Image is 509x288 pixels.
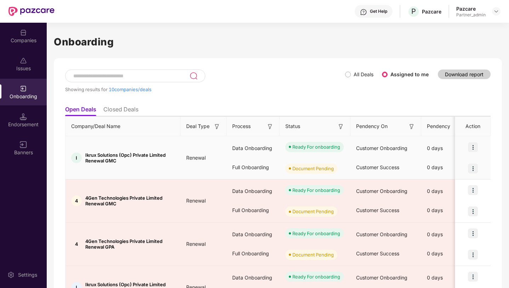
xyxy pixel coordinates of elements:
li: Open Deals [65,106,96,116]
img: svg+xml;base64,PHN2ZyBpZD0iSGVscC0zMngzMiIgeG1sbnM9Imh0dHA6Ly93d3cudzMub3JnLzIwMDAvc3ZnIiB3aWR0aD... [360,9,367,16]
div: Ready For onboarding [292,143,340,150]
div: Document Pending [292,165,334,172]
label: Assigned to me [390,71,429,77]
span: 4Gen Technologies Private Limited Renewal GPA [85,238,175,250]
div: Document Pending [292,251,334,258]
span: Customer Success [356,207,399,213]
img: icon [468,250,478,260]
button: Download report [438,70,491,79]
div: Document Pending [292,208,334,215]
div: Full Onboarding [227,158,280,177]
div: 0 days [421,244,474,263]
img: svg+xml;base64,PHN2ZyBpZD0iQ29tcGFuaWVzIiB4bWxucz0iaHR0cDovL3d3dy53My5vcmcvMjAwMC9zdmciIHdpZHRoPS... [20,29,27,36]
li: Closed Deals [103,106,138,116]
span: Customer Success [356,250,399,256]
img: svg+xml;base64,PHN2ZyB3aWR0aD0iMTYiIGhlaWdodD0iMTYiIHZpZXdCb3g9IjAgMCAxNiAxNiIgZmlsbD0ibm9uZSIgeG... [20,141,27,148]
div: Showing results for [65,87,345,92]
img: svg+xml;base64,PHN2ZyB3aWR0aD0iMjAiIGhlaWdodD0iMjAiIHZpZXdCb3g9IjAgMCAyMCAyMCIgZmlsbD0ibm9uZSIgeG... [20,85,27,92]
h1: Onboarding [54,34,502,50]
div: Ready For onboarding [292,187,340,194]
img: icon [468,228,478,238]
span: Status [285,122,300,130]
div: Data Onboarding [227,182,280,201]
div: 0 days [421,225,474,244]
img: svg+xml;base64,PHN2ZyB3aWR0aD0iMTYiIGhlaWdodD0iMTYiIHZpZXdCb3g9IjAgMCAxNiAxNiIgZmlsbD0ibm9uZSIgeG... [267,123,274,130]
span: 10 companies/deals [109,87,151,92]
div: Ready For onboarding [292,273,340,280]
div: 0 days [421,139,474,158]
img: New Pazcare Logo [8,7,55,16]
span: Customer Onboarding [356,145,407,151]
div: Full Onboarding [227,201,280,220]
div: Pazcare [422,8,441,15]
label: All Deals [354,71,373,77]
th: Pendency [421,117,474,136]
div: 0 days [421,201,474,220]
img: icon [468,272,478,282]
div: Ready For onboarding [292,230,340,237]
img: icon [468,142,478,152]
img: svg+xml;base64,PHN2ZyB3aWR0aD0iMTYiIGhlaWdodD0iMTYiIHZpZXdCb3g9IjAgMCAxNiAxNiIgZmlsbD0ibm9uZSIgeG... [213,123,221,130]
th: Action [455,117,491,136]
span: Renewal [181,241,211,247]
div: Data Onboarding [227,225,280,244]
img: svg+xml;base64,PHN2ZyB3aWR0aD0iMTYiIGhlaWdodD0iMTYiIHZpZXdCb3g9IjAgMCAxNiAxNiIgZmlsbD0ibm9uZSIgeG... [408,123,415,130]
div: Settings [16,271,39,278]
span: Customer Onboarding [356,231,407,237]
img: icon [468,185,478,195]
img: svg+xml;base64,PHN2ZyB3aWR0aD0iMjQiIGhlaWdodD0iMjUiIHZpZXdCb3g9IjAgMCAyNCAyNSIgZmlsbD0ibm9uZSIgeG... [189,72,198,80]
div: Partner_admin [456,12,486,18]
img: svg+xml;base64,PHN2ZyBpZD0iSXNzdWVzX2Rpc2FibGVkIiB4bWxucz0iaHR0cDovL3d3dy53My5vcmcvMjAwMC9zdmciIH... [20,57,27,64]
img: icon [468,206,478,216]
span: Customer Onboarding [356,275,407,281]
div: 0 days [421,182,474,201]
div: 4 [71,239,82,249]
img: svg+xml;base64,PHN2ZyBpZD0iRHJvcGRvd24tMzJ4MzIiIHhtbG5zPSJodHRwOi8vd3d3LnczLm9yZy8yMDAwL3N2ZyIgd2... [493,9,499,14]
span: 4Gen Technologies Private Limited Renewal GMC [85,195,175,206]
span: Process [232,122,251,130]
div: 0 days [421,158,474,177]
span: Pendency On [356,122,388,130]
span: Pendency [427,122,463,130]
span: Ikrux Solutions (Opc) Private Limited Renewal GMC [85,152,175,164]
span: P [411,7,416,16]
span: Deal Type [186,122,210,130]
div: Get Help [370,9,387,14]
span: Renewal [181,198,211,204]
span: Customer Onboarding [356,188,407,194]
img: svg+xml;base64,PHN2ZyBpZD0iU2V0dGluZy0yMHgyMCIgeG1sbnM9Imh0dHA6Ly93d3cudzMub3JnLzIwMDAvc3ZnIiB3aW... [7,271,15,278]
div: I [71,153,82,163]
div: Pazcare [456,5,486,12]
span: Customer Success [356,164,399,170]
div: 4 [71,195,82,206]
div: Data Onboarding [227,268,280,287]
div: Data Onboarding [227,139,280,158]
img: svg+xml;base64,PHN2ZyB3aWR0aD0iMTQuNSIgaGVpZ2h0PSIxNC41IiB2aWV3Qm94PSIwIDAgMTYgMTYiIGZpbGw9Im5vbm... [20,113,27,120]
div: 0 days [421,268,474,287]
th: Company/Deal Name [65,117,181,136]
span: Renewal [181,155,211,161]
div: Full Onboarding [227,244,280,263]
img: icon [468,164,478,173]
img: svg+xml;base64,PHN2ZyB3aWR0aD0iMTYiIGhlaWdodD0iMTYiIHZpZXdCb3g9IjAgMCAxNiAxNiIgZmlsbD0ibm9uZSIgeG... [337,123,344,130]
